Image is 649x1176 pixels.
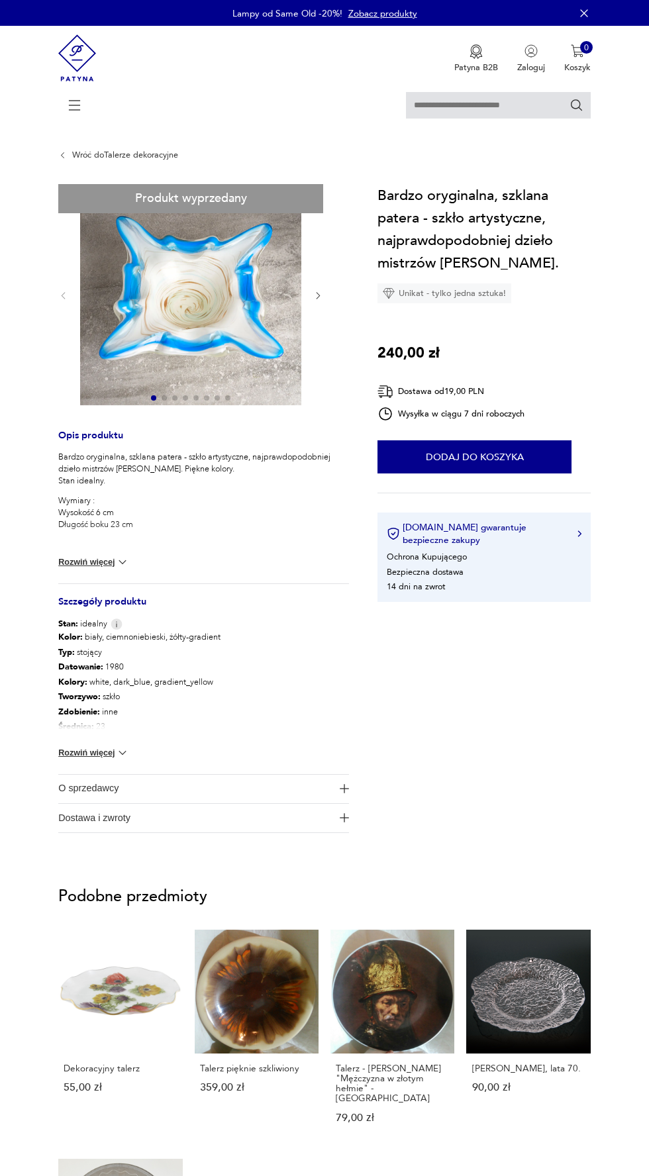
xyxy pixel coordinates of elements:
[58,676,87,688] b: Kolory :
[58,689,221,705] p: szkło
[58,631,83,643] b: Kolor:
[58,660,221,675] p: 1980
[58,720,94,732] b: Średnica :
[387,521,581,546] button: [DOMAIN_NAME] gwarantuje bezpieczne zakupy
[64,1063,177,1073] p: Dekoracyjny talerz
[58,495,349,530] p: Wymiary : Wysokość 6 cm Długość boku 23 cm
[58,691,101,703] b: Tworzywo :
[58,630,221,645] p: biały, ciemnoniebieski, żółty-gradient
[336,1063,449,1104] p: Talerz - [PERSON_NAME] "Mężczyzna w złotym hełmie" - [GEOGRAPHIC_DATA]
[58,432,349,452] h3: Opis produktu
[58,661,103,673] b: Datowanie :
[58,618,107,630] span: idealny
[58,734,221,750] p: 1
[58,890,591,905] p: Podobne przedmioty
[377,406,524,422] div: Wysyłka w ciągu 7 dni roboczych
[58,804,349,832] button: Ikona plusaDostawa i zwroty
[200,1063,313,1073] p: Talerz pięknie szkliwiony
[58,26,96,90] img: Patyna - sklep z meblami i dekoracjami vintage
[200,1083,313,1093] p: 359,00 zł
[58,775,332,803] span: O sprzedawcy
[58,618,78,630] b: Stan:
[387,566,464,578] li: Bezpieczna dostawa
[377,342,440,364] p: 240,00 zł
[580,41,593,54] div: 0
[58,930,182,1147] a: Dekoracyjny talerzDekoracyjny talerz55,00 zł
[466,930,590,1147] a: Paterka lodowa Pukeberg, lata 70.[PERSON_NAME], lata 70.90,00 zł
[80,184,301,405] img: Zdjęcie produktu Bardzo oryginalna, szklana patera - szkło artystyczne, najprawdopodobniej dzieło...
[336,1113,449,1123] p: 79,00 zł
[470,44,483,59] img: Ikona medalu
[116,556,129,569] img: chevron down
[564,44,591,73] button: 0Koszyk
[570,98,584,113] button: Szukaj
[330,930,454,1147] a: Talerz - Rembrandt "Mężczyzna w złotym hełmie" - BavariaTalerz - [PERSON_NAME] "Mężczyzna w złoty...
[383,287,395,299] img: Ikona diamentu
[64,1083,177,1093] p: 55,00 zł
[348,7,417,20] a: Zobacz produkty
[387,551,467,563] li: Ochrona Kupującego
[111,618,123,630] img: Info icon
[58,184,323,213] div: Produkt wyprzedany
[377,383,393,400] img: Ikona dostawy
[377,283,511,303] div: Unikat - tylko jedna sztuka!
[387,581,445,593] li: 14 dni na zwrot
[472,1083,585,1093] p: 90,00 zł
[454,44,498,73] button: Patyna B2B
[571,44,584,58] img: Ikona koszyka
[58,646,75,658] b: Typ :
[58,675,221,690] p: white, dark_blue, gradient_yellow
[577,530,581,537] img: Ikona strzałki w prawo
[517,44,545,73] button: Zaloguj
[564,62,591,73] p: Koszyk
[340,813,349,822] img: Ikona plusa
[472,1063,585,1073] p: [PERSON_NAME], lata 70.
[340,784,349,793] img: Ikona plusa
[377,184,590,275] h1: Bardzo oryginalna, szklana patera - szkło artystyczne, najprawdopodobniej dzieło mistrzów [PERSON...
[517,62,545,73] p: Zaloguj
[232,7,342,20] p: Lampy od Same Old -20%!
[58,705,221,720] p: inne
[58,719,221,734] p: 23
[195,930,319,1147] a: Talerz pięknie szkliwionyTalerz pięknie szkliwiony359,00 zł
[58,804,332,832] span: Dostawa i zwroty
[377,383,524,400] div: Dostawa od 19,00 PLN
[72,150,178,160] a: Wróć doTalerze dekoracyjne
[58,598,349,618] h3: Szczegóły produktu
[524,44,538,58] img: Ikonka użytkownika
[387,527,400,540] img: Ikona certyfikatu
[454,44,498,73] a: Ikona medaluPatyna B2B
[58,451,349,487] p: Bardzo oryginalna, szklana patera - szkło artystyczne, najprawdopodobniej dzieło mistrzów [PERSON...
[58,706,100,718] b: Zdobienie :
[116,746,129,759] img: chevron down
[58,775,349,803] button: Ikona plusaO sprzedawcy
[58,645,221,660] p: stojący
[454,62,498,73] p: Patyna B2B
[58,746,129,759] button: Rozwiń więcej
[58,556,129,569] button: Rozwiń więcej
[377,440,572,473] button: Dodaj do koszyka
